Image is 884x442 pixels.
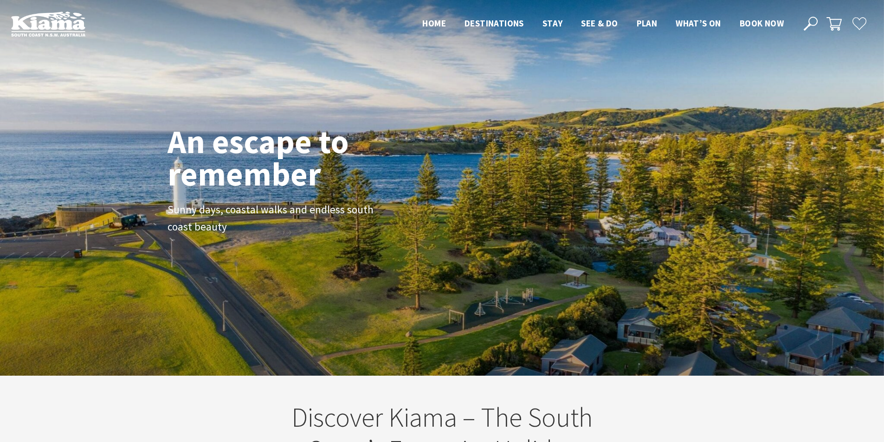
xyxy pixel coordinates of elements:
span: Book now [740,18,784,29]
p: Sunny days, coastal walks and endless south coast beauty [168,201,376,236]
img: Kiama Logo [11,11,85,37]
span: Destinations [465,18,524,29]
span: See & Do [581,18,618,29]
span: Stay [542,18,563,29]
span: What’s On [676,18,721,29]
nav: Main Menu [413,16,793,32]
span: Plan [637,18,658,29]
span: Home [422,18,446,29]
h1: An escape to remember [168,125,423,190]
